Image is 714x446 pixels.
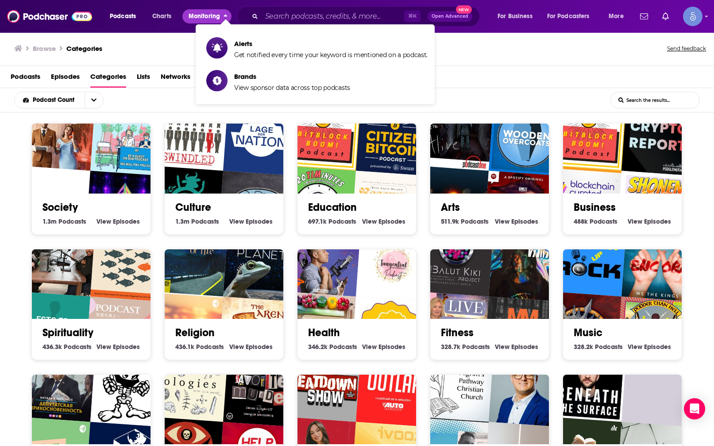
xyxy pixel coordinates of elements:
[229,343,273,351] a: View Religion Episodes
[498,10,533,23] span: For Business
[113,343,140,351] span: Episodes
[147,9,177,23] a: Charts
[644,217,671,225] span: Episodes
[175,343,224,351] a: 436.1k Religion Podcasts
[308,343,357,351] a: 346.2k Health Podcasts
[85,92,103,108] button: open menu
[96,217,111,225] span: View
[229,217,244,225] span: View
[551,95,627,171] img: The BitBlockBoom Bitcoin Podcast
[489,100,565,176] div: Wooden Overcoats
[104,9,147,23] button: open menu
[42,343,62,351] span: 436.3k
[137,70,150,88] a: Lists
[182,9,232,23] button: close menu
[489,351,565,427] img: Rediscover the Gospel
[378,217,405,225] span: Episodes
[175,217,189,225] span: 1.3m
[234,39,428,48] span: Alerts
[19,95,96,171] img: Your Mom & Dad
[541,9,602,23] button: open menu
[7,8,92,25] img: Podchaser - Follow, Share and Rate Podcasts
[328,217,356,225] span: Podcasts
[234,72,350,81] span: Brands
[223,351,299,427] img: My Favorite Murder with Karen Kilgariff and Georgia Hardstark
[418,220,494,296] img: The Balut Kiki Project
[574,343,623,351] a: 328.2k Music Podcasts
[574,343,593,351] span: 328.2k
[637,9,652,24] a: Show notifications dropdown
[489,225,565,302] div: Free Your Mind
[96,217,140,225] a: View Society Episodes
[196,343,224,351] span: Podcasts
[621,100,698,176] div: Daily Crypto Report
[628,343,642,351] span: View
[285,220,361,296] img: The Jordan Harbinger Show
[495,343,538,351] a: View Fitness Episodes
[628,217,671,225] a: View Business Episodes
[441,343,490,351] a: 328.7k Fitness Podcasts
[362,217,405,225] a: View Education Episodes
[285,346,361,422] img: Da Beatdown Show
[378,343,405,351] span: Episodes
[11,70,40,88] a: Podcasts
[42,201,78,214] a: Society
[621,225,698,302] img: WTK: Encore
[152,95,228,171] img: Swindled
[308,326,340,339] a: Health
[246,343,273,351] span: Episodes
[161,70,190,88] a: Networks
[356,100,432,176] img: Citizen Bitcoin
[229,343,244,351] span: View
[683,7,702,26] span: Logged in as Spiral5-G1
[19,220,96,296] img: Lionz Den
[362,343,405,351] a: View Health Episodes
[362,217,377,225] span: View
[664,43,709,55] button: Send feedback
[441,343,460,351] span: 328.7k
[683,7,702,26] button: Show profile menu
[602,9,635,23] button: open menu
[511,217,538,225] span: Episodes
[285,95,361,171] div: The BitBlockBoom Bitcoin Podcast
[644,343,671,351] span: Episodes
[229,217,273,225] a: View Culture Episodes
[152,220,228,296] div: One Third of Life
[404,11,421,22] span: ⌘ K
[113,217,140,225] span: Episodes
[90,351,166,427] img: Bare Bones Podcast
[223,100,299,176] img: Lage der Nation - der Politik-Podcast aus Berlin
[441,326,474,339] a: Fitness
[308,217,327,225] span: 697.1k
[441,217,459,225] span: 511.9k
[175,326,215,339] a: Religion
[66,44,102,53] a: Categories
[152,346,228,422] img: Ologies with Alie Ward
[14,92,117,109] h2: Choose List sort
[659,9,672,24] a: Show notifications dropdown
[356,225,432,302] img: Tangential Inspiration
[628,343,671,351] a: View Music Episodes
[19,346,96,422] img: Депутатская прикосновенность
[223,225,299,302] img: Sentient Planet
[418,95,494,171] img: We're Alive
[15,97,85,103] button: open menu
[574,326,602,339] a: Music
[628,217,642,225] span: View
[551,220,627,296] div: Growin' Up Rock
[683,7,702,26] img: User Profile
[58,217,86,225] span: Podcasts
[495,217,538,225] a: View Arts Episodes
